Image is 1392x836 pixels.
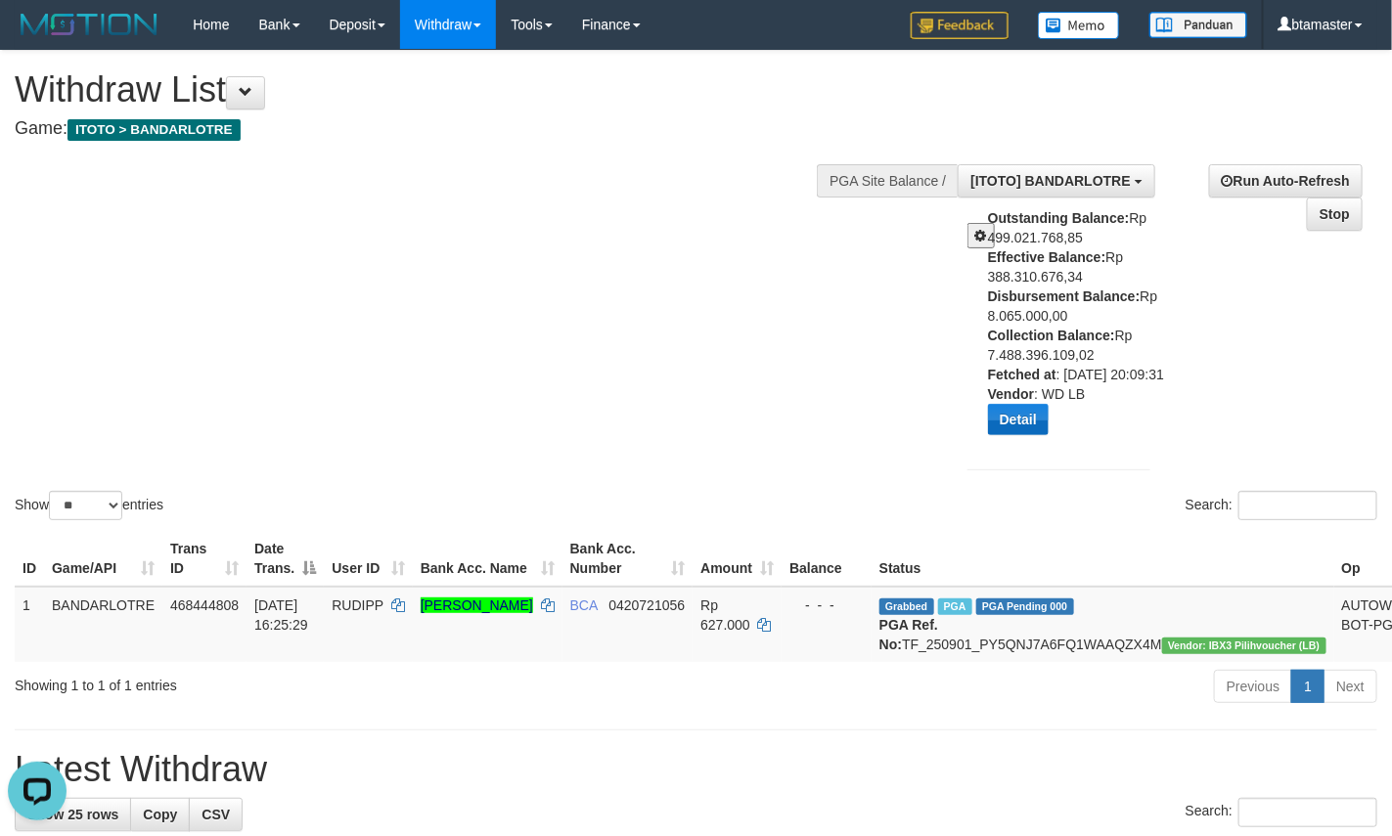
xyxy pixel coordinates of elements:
[247,531,324,587] th: Date Trans.: activate to sort column descending
[130,798,190,831] a: Copy
[1209,164,1363,198] a: Run Auto-Refresh
[1162,638,1326,654] span: Vendor URL: https://dashboard.q2checkout.com/secure
[162,531,247,587] th: Trans ID: activate to sort column ascending
[988,288,1141,304] b: Disbursement Balance:
[872,531,1334,587] th: Status
[189,798,243,831] a: CSV
[789,595,864,615] div: - - -
[44,587,162,662] td: BANDARLOTRE
[15,119,909,139] h4: Game:
[976,598,1074,615] span: PGA Pending
[15,531,44,587] th: ID
[324,531,412,587] th: User ID: activate to sort column ascending
[332,597,383,613] span: RUDIPP
[170,597,239,613] span: 468444808
[15,587,44,662] td: 1
[879,598,934,615] span: Grabbed
[988,367,1056,382] b: Fetched at
[15,10,163,39] img: MOTION_logo.png
[1307,198,1363,231] a: Stop
[782,531,872,587] th: Balance
[1214,670,1292,703] a: Previous
[988,404,1049,435] button: Detail
[1238,798,1377,827] input: Search:
[1238,491,1377,520] input: Search:
[988,208,1165,450] div: Rp 499.021.768,85 Rp 388.310.676,34 Rp 8.065.000,00 Rp 7.488.396.109,02 : [DATE] 20:09:31 : WD LB
[988,210,1130,226] b: Outstanding Balance:
[938,598,972,615] span: Marked by btaveoaa1
[1324,670,1377,703] a: Next
[44,531,162,587] th: Game/API: activate to sort column ascending
[8,8,67,66] button: Open LiveChat chat widget
[15,491,163,520] label: Show entries
[1186,491,1377,520] label: Search:
[413,531,562,587] th: Bank Acc. Name: activate to sort column ascending
[1186,798,1377,827] label: Search:
[958,164,1154,198] button: [ITOTO] BANDARLOTRE
[817,164,958,198] div: PGA Site Balance /
[15,668,565,695] div: Showing 1 to 1 of 1 entries
[911,12,1009,39] img: Feedback.jpg
[562,531,694,587] th: Bank Acc. Number: activate to sort column ascending
[872,587,1334,662] td: TF_250901_PY5QNJ7A6FQ1WAAQZX4M
[143,807,177,822] span: Copy
[988,328,1115,343] b: Collection Balance:
[1149,12,1247,38] img: panduan.png
[879,617,938,652] b: PGA Ref. No:
[202,807,230,822] span: CSV
[421,597,533,613] a: [PERSON_NAME]
[67,119,241,141] span: ITOTO > BANDARLOTRE
[15,70,909,110] h1: Withdraw List
[15,750,1377,789] h1: Latest Withdraw
[570,597,598,613] span: BCA
[693,531,782,587] th: Amount: activate to sort column ascending
[700,597,750,633] span: Rp 627.000
[608,597,685,613] span: Copy 0420721056 to clipboard
[254,597,308,633] span: [DATE] 16:25:29
[988,386,1034,402] b: Vendor
[1038,12,1120,39] img: Button%20Memo.svg
[49,491,122,520] select: Showentries
[970,173,1131,189] span: [ITOTO] BANDARLOTRE
[988,249,1106,265] b: Effective Balance:
[1291,670,1325,703] a: 1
